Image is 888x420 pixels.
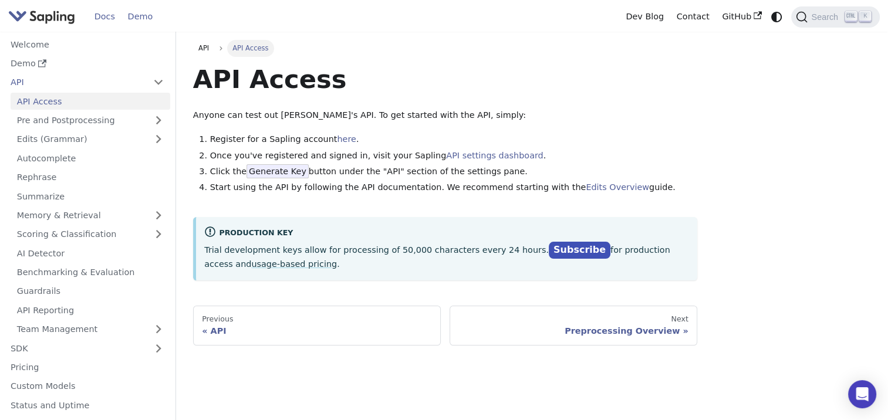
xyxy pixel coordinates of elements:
[204,226,689,240] div: Production Key
[198,44,209,52] span: API
[4,397,170,414] a: Status and Uptime
[11,321,170,338] a: Team Management
[4,378,170,395] a: Custom Models
[193,306,697,346] nav: Docs pages
[4,340,147,357] a: SDK
[446,151,543,160] a: API settings dashboard
[11,226,170,243] a: Scoring & Classification
[715,8,768,26] a: GitHub
[458,314,688,324] div: Next
[848,380,876,408] div: Open Intercom Messenger
[227,40,274,56] span: API Access
[11,245,170,262] a: AI Detector
[768,8,785,25] button: Switch between dark and light mode (currently system mode)
[202,326,432,336] div: API
[808,12,845,22] span: Search
[670,8,716,26] a: Contact
[210,181,698,195] li: Start using the API by following the API documentation. We recommend starting with the guide.
[791,6,879,28] button: Search (Ctrl+K)
[4,74,147,91] a: API
[88,8,121,26] a: Docs
[8,8,75,25] img: Sapling.ai
[458,326,688,336] div: Preprocessing Overview
[202,314,432,324] div: Previous
[11,207,170,224] a: Memory & Retrieval
[251,259,337,269] a: usage-based pricing
[11,169,170,186] a: Rephrase
[193,40,697,56] nav: Breadcrumbs
[11,283,170,300] a: Guardrails
[247,164,309,178] span: Generate Key
[11,302,170,319] a: API Reporting
[193,306,441,346] a: PreviousAPI
[11,112,170,129] a: Pre and Postprocessing
[549,242,610,259] a: Subscribe
[193,109,697,123] p: Anyone can test out [PERSON_NAME]'s API. To get started with the API, simply:
[193,63,697,95] h1: API Access
[11,150,170,167] a: Autocomplete
[11,264,170,281] a: Benchmarking & Evaluation
[210,149,698,163] li: Once you've registered and signed in, visit your Sapling .
[4,36,170,53] a: Welcome
[147,340,170,357] button: Expand sidebar category 'SDK'
[4,55,170,72] a: Demo
[11,131,170,148] a: Edits (Grammar)
[11,93,170,110] a: API Access
[450,306,697,346] a: NextPreprocessing Overview
[586,182,649,192] a: Edits Overview
[204,242,689,272] p: Trial development keys allow for processing of 50,000 characters every 24 hours. for production a...
[147,74,170,91] button: Collapse sidebar category 'API'
[210,133,698,147] li: Register for a Sapling account .
[619,8,670,26] a: Dev Blog
[4,359,170,376] a: Pricing
[121,8,159,26] a: Demo
[11,188,170,205] a: Summarize
[210,165,698,179] li: Click the button under the "API" section of the settings pane.
[337,134,356,144] a: here
[859,11,871,22] kbd: K
[8,8,79,25] a: Sapling.ai
[193,40,215,56] a: API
